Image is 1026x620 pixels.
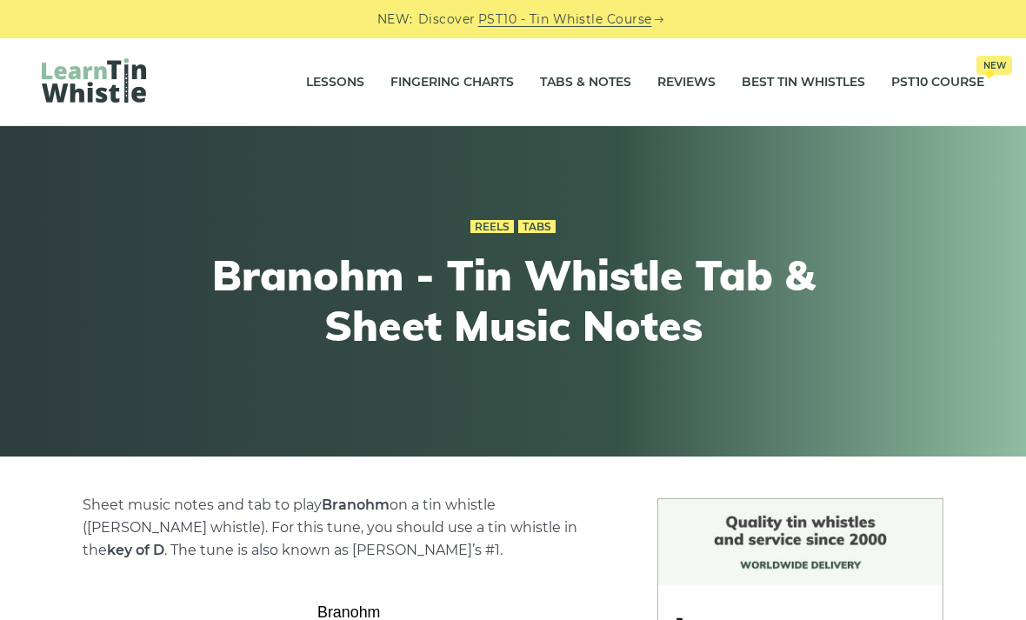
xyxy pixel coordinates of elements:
[107,542,164,558] strong: key of D
[193,250,833,350] h1: Branohm - Tin Whistle Tab & Sheet Music Notes
[322,497,390,513] strong: Branohm
[891,61,984,104] a: PST10 CourseNew
[42,58,146,103] img: LearnTinWhistle.com
[306,61,364,104] a: Lessons
[540,61,631,104] a: Tabs & Notes
[976,56,1012,75] span: New
[742,61,865,104] a: Best Tin Whistles
[518,220,556,234] a: Tabs
[83,494,615,562] p: Sheet music notes and tab to play on a tin whistle ([PERSON_NAME] whistle). For this tune, you sh...
[657,61,716,104] a: Reviews
[390,61,514,104] a: Fingering Charts
[470,220,514,234] a: Reels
